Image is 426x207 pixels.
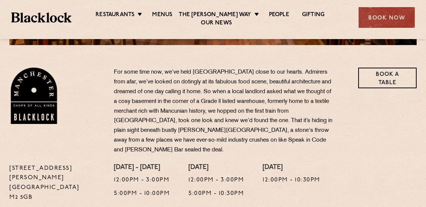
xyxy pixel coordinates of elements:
[152,11,172,20] a: Menus
[114,164,170,172] h4: [DATE] - [DATE]
[302,11,324,20] a: Gifting
[9,68,58,124] img: BL_Manchester_Logo-bleed.png
[114,68,335,155] p: For some time now, we’ve held [GEOGRAPHIC_DATA] close to our hearts. Admirers from afar, we’ve lo...
[358,68,417,88] a: Book a Table
[359,7,415,28] div: Book Now
[9,164,103,203] p: [STREET_ADDRESS][PERSON_NAME] [GEOGRAPHIC_DATA] M2 5GB
[11,12,72,23] img: BL_Textured_Logo-footer-cropped.svg
[188,175,244,185] p: 12:00pm - 3:00pm
[263,164,320,172] h4: [DATE]
[188,189,244,199] p: 5:00pm - 10:30pm
[114,189,170,199] p: 5:00pm - 10:00pm
[188,164,244,172] h4: [DATE]
[114,175,170,185] p: 12:00pm - 3:00pm
[201,20,232,28] a: Our News
[263,175,320,185] p: 12:00pm - 10:30pm
[269,11,289,20] a: People
[96,11,135,20] a: Restaurants
[179,11,251,20] a: The [PERSON_NAME] Way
